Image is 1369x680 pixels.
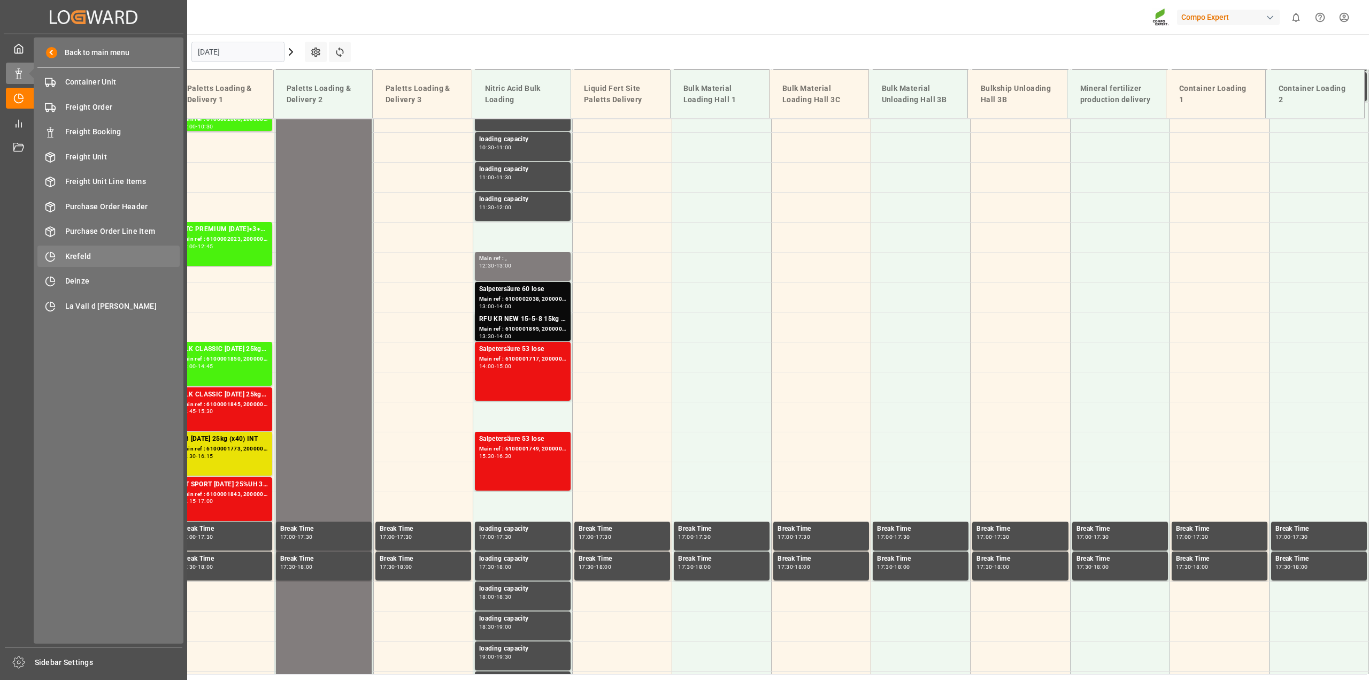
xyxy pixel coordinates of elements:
[496,654,512,659] div: 19:30
[778,534,793,539] div: 17:00
[479,304,495,309] div: 13:00
[479,654,495,659] div: 19:00
[198,499,213,503] div: 17:00
[678,534,694,539] div: 17:00
[479,205,495,210] div: 11:30
[1275,554,1363,564] div: Break Time
[1293,534,1308,539] div: 17:30
[594,564,596,569] div: -
[495,205,496,210] div: -
[198,454,213,459] div: 16:15
[695,534,711,539] div: 17:30
[994,564,1010,569] div: 18:00
[992,564,994,569] div: -
[495,454,496,459] div: -
[395,564,397,569] div: -
[496,534,512,539] div: 17:30
[65,126,180,137] span: Freight Booking
[579,564,594,569] div: 17:30
[496,304,512,309] div: 14:00
[479,134,566,145] div: loading capacity
[992,534,994,539] div: -
[380,534,395,539] div: 17:00
[481,79,563,110] div: Nitric Acid Bulk Loading
[1175,79,1257,110] div: Container Loading 1
[495,263,496,268] div: -
[579,524,666,534] div: Break Time
[65,77,180,88] span: Container Unit
[596,534,611,539] div: 17:30
[495,334,496,339] div: -
[479,364,495,369] div: 14:00
[496,594,512,599] div: 18:30
[877,534,893,539] div: 17:00
[198,534,213,539] div: 17:30
[1076,534,1092,539] div: 17:00
[395,534,397,539] div: -
[37,246,180,266] a: Krefeld
[297,564,313,569] div: 18:00
[479,344,566,355] div: Salpetersäure 53 lose
[479,564,495,569] div: 17:30
[181,409,196,414] div: 14:45
[37,146,180,167] a: Freight Unit
[1275,564,1291,569] div: 17:30
[380,524,467,534] div: Break Time
[479,454,495,459] div: 15:30
[1275,534,1291,539] div: 17:00
[994,534,1010,539] div: 17:30
[181,364,196,369] div: 14:00
[1193,564,1209,569] div: 18:00
[976,79,1058,110] div: Bulkship Unloading Hall 3B
[496,263,512,268] div: 13:00
[181,454,196,459] div: 15:30
[198,409,213,414] div: 15:30
[1177,7,1284,27] button: Compo Expert
[1191,534,1193,539] div: -
[678,524,765,534] div: Break Time
[694,534,695,539] div: -
[1152,8,1170,27] img: Screenshot%202023-09-29%20at%2010.02.21.png_1712312052.png
[196,124,197,129] div: -
[282,79,364,110] div: Paletts Loading & Delivery 2
[380,564,395,569] div: 17:30
[1091,534,1093,539] div: -
[181,389,268,400] div: BLK CLASSIC [DATE] 25kg(x40)D,EN,PL,FNLBT SPORT [DATE] 25%UH 3M 25kg (x40) INTNTC PREMIUM [DATE] ...
[479,325,566,334] div: Main ref : 6100001895, 2000001512
[196,454,197,459] div: -
[181,564,196,569] div: 17:30
[479,624,495,629] div: 18:30
[181,115,268,124] div: Main ref : 6100002006, 2000000660
[397,564,412,569] div: 18:00
[57,47,129,58] span: Back to main menu
[496,624,512,629] div: 19:00
[191,42,284,62] input: DD.MM.YYYY
[196,364,197,369] div: -
[479,263,495,268] div: 12:30
[877,564,893,569] div: 17:30
[297,534,313,539] div: 17:30
[1274,79,1356,110] div: Container Loading 2
[181,355,268,364] div: Main ref : 6100001850, 2000000642
[65,301,180,312] span: La Vall d [PERSON_NAME]
[37,271,180,292] a: Deinze
[181,554,268,564] div: Break Time
[381,79,463,110] div: Paletts Loading & Delivery 3
[37,72,180,93] a: Container Unit
[380,554,467,564] div: Break Time
[181,524,268,534] div: Break Time
[295,534,297,539] div: -
[793,534,795,539] div: -
[280,534,296,539] div: 17:00
[479,254,566,263] div: Main ref : ,
[1191,564,1193,569] div: -
[37,96,180,117] a: Freight Order
[479,584,566,594] div: loading capacity
[37,295,180,316] a: La Vall d [PERSON_NAME]
[580,79,662,110] div: Liquid Fert Site Paletts Delivery
[198,124,213,129] div: 10:30
[495,534,496,539] div: -
[479,164,566,175] div: loading capacity
[65,201,180,212] span: Purchase Order Header
[181,244,196,249] div: 12:00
